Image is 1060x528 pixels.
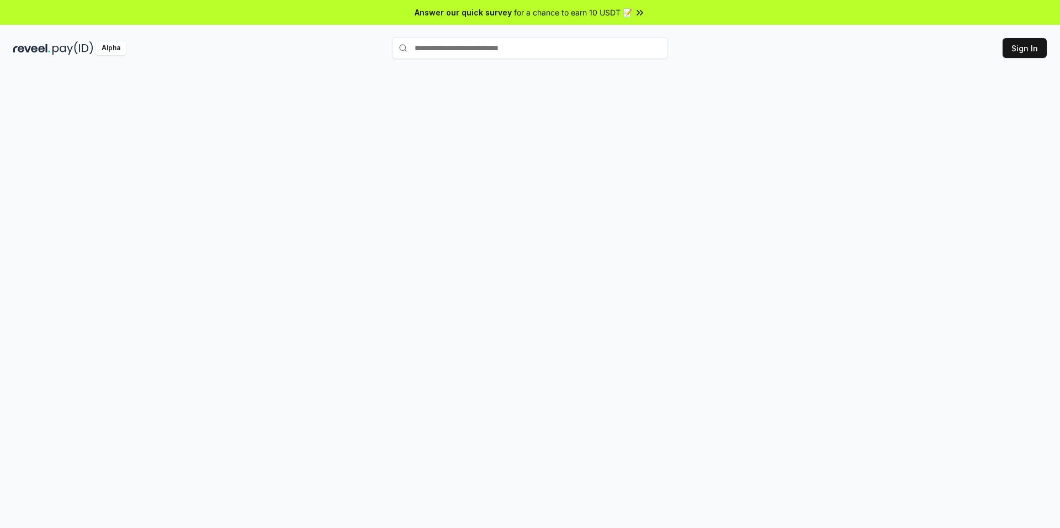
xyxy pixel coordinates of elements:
[96,41,126,55] div: Alpha
[13,41,50,55] img: reveel_dark
[52,41,93,55] img: pay_id
[514,7,632,18] span: for a chance to earn 10 USDT 📝
[415,7,512,18] span: Answer our quick survey
[1003,38,1047,58] button: Sign In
